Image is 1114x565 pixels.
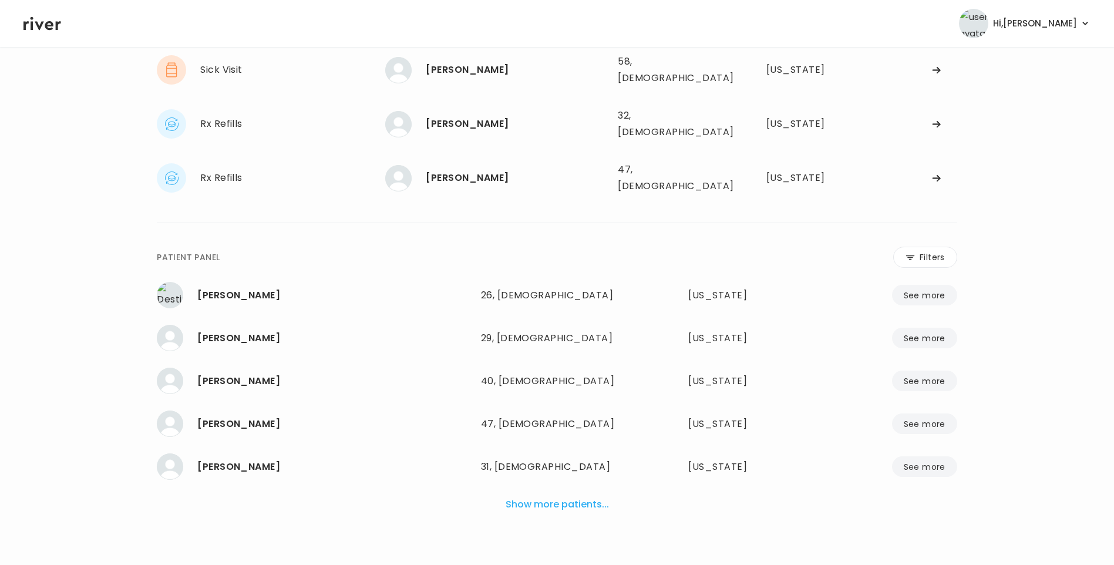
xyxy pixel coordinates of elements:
div: 47, [DEMOGRAPHIC_DATA] [618,162,725,194]
img: Patricia Kirkland [385,57,412,83]
button: See more [892,285,957,305]
div: Virginia [688,416,795,432]
button: Show more patients... [501,492,614,517]
div: 32, [DEMOGRAPHIC_DATA] [618,107,725,140]
img: William Whitson [157,453,183,480]
img: LAUREN RODRIGUEZ [157,368,183,394]
div: 26, [DEMOGRAPHIC_DATA] [481,287,634,304]
button: user avatarHi,[PERSON_NAME] [959,9,1091,38]
div: Florida [688,287,795,304]
div: Tennessee [688,459,795,475]
div: Alabama [688,373,795,389]
img: user avatar [959,9,988,38]
div: William Whitson [197,459,472,475]
div: 58, [DEMOGRAPHIC_DATA] [618,53,725,86]
div: Rx Refills [200,170,385,186]
div: 40, [DEMOGRAPHIC_DATA] [481,373,634,389]
button: See more [892,413,957,434]
div: LAUREN RODRIGUEZ [197,373,472,389]
div: Sandra Espindola [197,416,472,432]
div: 29, [DEMOGRAPHIC_DATA] [481,330,634,347]
div: Destiny Ford [197,287,472,304]
div: Brianna Barrios [197,330,472,347]
div: Texas [688,330,795,347]
span: Hi, [PERSON_NAME] [993,15,1077,32]
img: Laura Long [385,165,412,191]
div: Texas [766,62,841,78]
button: See more [892,456,957,477]
div: Rx Refills [200,116,385,132]
img: Destiny Ford [157,282,183,308]
button: See more [892,371,957,391]
button: See more [892,328,957,348]
div: Maddison Bell [426,116,608,132]
div: Alabama [766,116,841,132]
div: Sick Visit [200,62,385,78]
button: Filters [893,247,957,268]
div: Laura Long [426,170,608,186]
div: 31, [DEMOGRAPHIC_DATA] [481,459,634,475]
div: 47, [DEMOGRAPHIC_DATA] [481,416,634,432]
div: Patricia Kirkland [426,62,608,78]
img: Brianna Barrios [157,325,183,351]
div: PATIENT PANEL [157,250,220,264]
img: Sandra Espindola [157,411,183,437]
img: Maddison Bell [385,111,412,137]
div: Alabama [766,170,841,186]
